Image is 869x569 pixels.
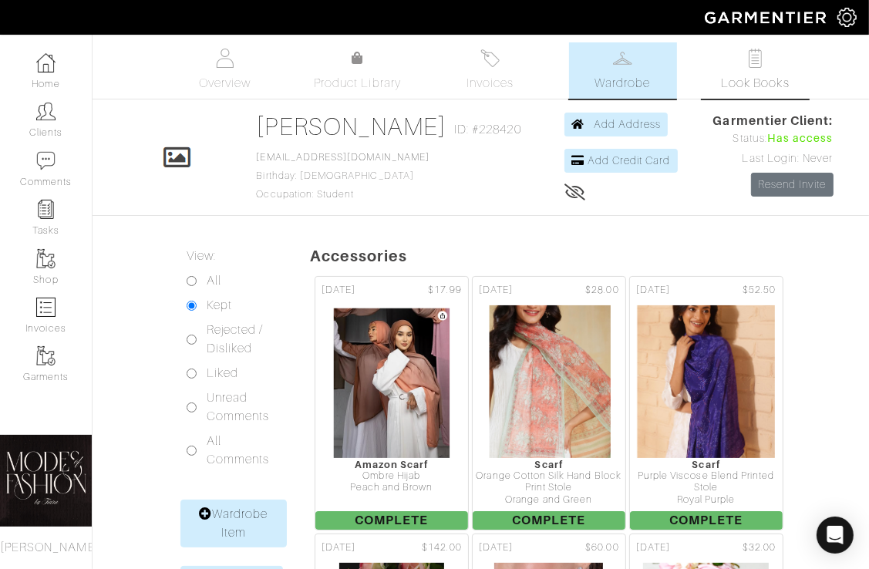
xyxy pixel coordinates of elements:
div: Status: [713,130,834,147]
span: ID: #228420 [454,120,521,139]
img: clients-icon-6bae9207a08558b7cb47a8932f037763ab4055f8c8b6bfacd5dc20c3e0201464.png [36,102,56,121]
a: Add Address [564,113,669,136]
div: Ombre Hijab [315,470,468,482]
img: jt8C63JCMHWfPKyKpi4DuEds [487,305,611,459]
label: All [207,271,221,290]
span: [DATE] [479,540,513,555]
span: $32.00 [743,540,776,555]
span: Complete [630,511,783,530]
span: Complete [315,511,468,530]
div: Amazon Scarf [315,459,468,470]
label: View: [187,247,216,265]
a: Invoices [436,42,544,99]
span: $28.00 [585,283,618,298]
span: Has access [767,130,834,147]
span: [DATE] [322,540,355,555]
h5: Accessories [310,247,869,265]
span: [DATE] [636,283,670,298]
label: Kept [207,296,232,315]
img: garmentier-logo-header-white-b43fb05a5012e4ada735d5af1a66efaba907eab6374d6393d1fbf88cb4ef424d.png [697,4,837,31]
a: Look Books [702,42,810,99]
span: [DATE] [479,283,513,298]
img: wardrobe-487a4870c1b7c33e795ec22d11cfc2ed9d08956e64fb3008fe2437562e282088.svg [613,49,632,68]
label: All Comments [207,432,271,469]
span: Overview [199,74,251,93]
img: gear-icon-white-bd11855cb880d31180b6d7d6211b90ccbf57a29d726f0c71d8c61bd08dd39cc2.png [837,8,857,27]
div: Orange Cotton Silk Hand Block Print Stole [473,470,625,494]
span: Add Credit Card [588,154,671,167]
img: orders-icon-0abe47150d42831381b5fb84f609e132dff9fe21cb692f30cb5eec754e2cba89.png [36,298,56,317]
span: Invoices [466,74,514,93]
span: Garmentier Client: [713,112,834,130]
span: $17.99 [428,283,461,298]
img: comment-icon-a0a6a9ef722e966f86d9cbdc48e553b5cf19dbc54f86b18d962a5391bc8f6eb6.png [36,151,56,170]
label: Rejected / Disliked [207,321,271,358]
label: Liked [207,364,238,382]
a: Add Credit Card [564,149,678,173]
span: [DATE] [636,540,670,555]
a: [DATE] $28.00 Scarf Orange Cotton Silk Hand Block Print Stole Orange and Green Complete [470,274,628,532]
img: todo-9ac3debb85659649dc8f770b8b6100bb5dab4b48dedcbae339e5042a72dfd3cc.svg [746,49,765,68]
div: Royal Purple [630,494,783,506]
img: KppB7igyxbbbJsqxNzfrBjRg [636,305,776,459]
img: basicinfo-40fd8af6dae0f16599ec9e87c0ef1c0a1fdea2edbe929e3d69a839185d80c458.svg [215,49,234,68]
span: Product Library [314,74,401,93]
img: garments-icon-b7da505a4dc4fd61783c78ac3ca0ef83fa9d6f193b1c9dc38574b1d14d53ca28.png [36,346,56,365]
img: garments-icon-b7da505a4dc4fd61783c78ac3ca0ef83fa9d6f193b1c9dc38574b1d14d53ca28.png [36,249,56,268]
div: Purple Viscose Blend Printed Stole [630,470,783,494]
span: Look Books [721,74,790,93]
a: Wardrobe [569,42,677,99]
a: [EMAIL_ADDRESS][DOMAIN_NAME] [257,152,429,163]
label: Unread Comments [207,389,271,426]
span: Complete [473,511,625,530]
a: [PERSON_NAME] [257,113,447,140]
div: Scarf [473,459,625,470]
img: cngnkBJDBs5RHt6V6wJmvFB1 [332,305,451,459]
div: Peach and Brown [315,482,468,493]
div: Last Login: Never [713,150,834,167]
span: Wardrobe [594,74,650,93]
a: Overview [171,42,279,99]
div: Orange and Green [473,494,625,506]
span: $60.00 [585,540,618,555]
a: [DATE] $17.99 Amazon Scarf Ombre Hijab Peach and Brown Complete [313,274,470,532]
img: orders-27d20c2124de7fd6de4e0e44c1d41de31381a507db9b33961299e4e07d508b8c.svg [480,49,500,68]
span: [DATE] [322,283,355,298]
span: Birthday: [DEMOGRAPHIC_DATA] Occupation: Student [257,152,429,200]
img: dashboard-icon-dbcd8f5a0b271acd01030246c82b418ddd0df26cd7fceb0bd07c9910d44c42f6.png [36,53,56,72]
a: Product Library [304,49,412,93]
div: Open Intercom Messenger [817,517,854,554]
img: reminder-icon-8004d30b9f0a5d33ae49ab947aed9ed385cf756f9e5892f1edd6e32f2345188e.png [36,200,56,219]
span: Add Address [594,118,662,130]
div: Scarf [630,459,783,470]
span: $52.50 [743,283,776,298]
span: $142.00 [422,540,461,555]
a: Wardrobe Item [180,500,287,547]
a: [DATE] $52.50 Scarf Purple Viscose Blend Printed Stole Royal Purple Complete [628,274,785,532]
a: Resend Invite [751,173,834,197]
